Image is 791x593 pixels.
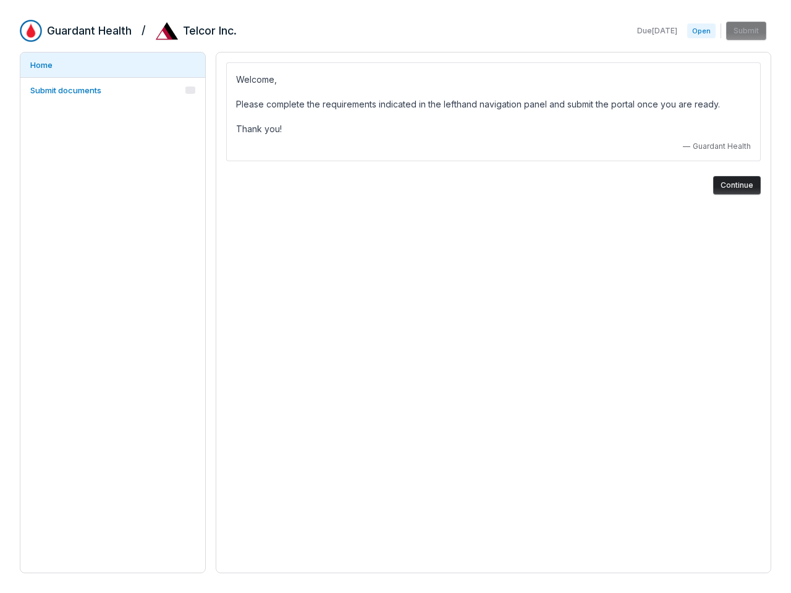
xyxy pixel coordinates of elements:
[30,85,101,95] span: Submit documents
[20,78,205,103] a: Submit documents
[142,20,146,38] h2: /
[47,23,132,39] h2: Guardant Health
[236,122,751,137] p: Thank you!
[236,97,751,112] p: Please complete the requirements indicated in the lefthand navigation panel and submit the portal...
[637,26,677,36] span: Due [DATE]
[236,72,751,87] p: Welcome,
[183,23,237,39] h2: Telcor Inc.
[683,141,690,151] span: —
[687,23,716,38] span: Open
[20,53,205,77] a: Home
[713,176,761,195] button: Continue
[693,141,751,151] span: Guardant Health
